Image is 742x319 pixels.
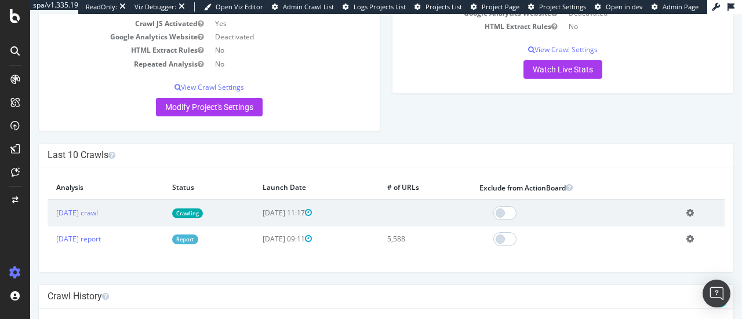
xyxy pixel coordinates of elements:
a: Project Page [471,2,519,12]
td: 5,588 [348,212,441,238]
td: HTML Extract Rules [371,6,533,19]
a: Open Viz Editor [204,2,263,12]
span: [DATE] 11:17 [232,194,282,204]
td: No [179,43,341,57]
a: Project Settings [528,2,586,12]
th: # of URLs [348,162,441,186]
span: Admin Crawl List [283,2,334,11]
div: ReadOnly: [86,2,117,12]
h4: Last 10 Crawls [17,135,694,147]
a: Crawling [142,195,173,204]
td: No [533,6,694,19]
span: Open Viz Editor [216,2,263,11]
td: Google Analytics Website [17,16,179,30]
td: Repeated Analysis [17,43,179,57]
h4: Crawl History [17,277,694,288]
a: Logs Projects List [343,2,406,12]
a: Admin Crawl List [272,2,334,12]
td: Crawl JS Activated [17,3,179,16]
p: View Crawl Settings [371,31,694,41]
span: [DATE] 09:11 [232,220,282,230]
td: Yes [179,3,341,16]
a: Open in dev [595,2,643,12]
a: Report [142,221,168,230]
div: Open Intercom Messenger [703,280,730,307]
a: Watch Live Stats [493,46,572,65]
a: Admin Page [652,2,699,12]
span: Logs Projects List [354,2,406,11]
span: Open in dev [606,2,643,11]
a: Modify Project's Settings [126,84,232,102]
span: Admin Page [663,2,699,11]
div: Viz Debugger: [134,2,176,12]
span: Project Settings [539,2,586,11]
td: Deactivated [179,16,341,30]
th: Exclude from ActionBoard [441,162,648,186]
th: Analysis [17,162,133,186]
span: Projects List [425,2,462,11]
td: HTML Extract Rules [17,30,179,43]
a: [DATE] report [26,220,71,230]
a: Projects List [414,2,462,12]
a: [DATE] crawl [26,194,68,204]
th: Launch Date [224,162,348,186]
th: Status [133,162,223,186]
td: No [179,30,341,43]
p: View Crawl Settings [17,68,341,78]
span: Project Page [482,2,519,11]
